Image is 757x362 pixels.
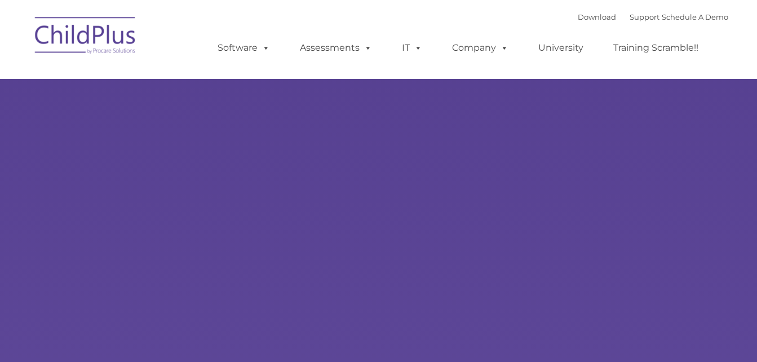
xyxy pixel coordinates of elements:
a: Software [206,37,281,59]
a: IT [391,37,433,59]
a: Training Scramble!! [602,37,710,59]
a: Company [441,37,520,59]
a: Schedule A Demo [662,12,728,21]
img: ChildPlus by Procare Solutions [29,9,142,65]
a: Support [630,12,659,21]
a: Download [578,12,616,21]
font: | [578,12,728,21]
a: Assessments [289,37,383,59]
a: University [527,37,595,59]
